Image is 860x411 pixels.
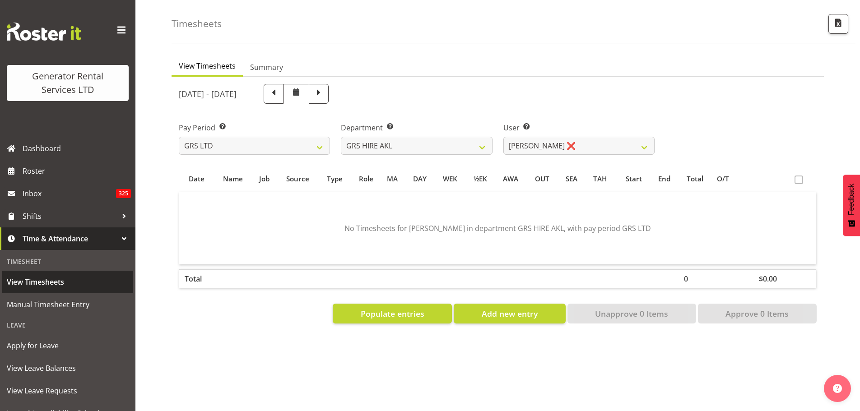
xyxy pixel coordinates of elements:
[172,18,222,29] h4: Timesheets
[333,304,452,323] button: Populate entries
[482,308,538,319] span: Add new entry
[23,209,117,223] span: Shifts
[7,339,129,352] span: Apply for Leave
[387,174,403,184] div: MA
[847,184,855,215] span: Feedback
[2,252,133,271] div: Timesheet
[341,122,492,133] label: Department
[179,269,214,288] th: Total
[2,334,133,357] a: Apply for Leave
[2,271,133,293] a: View Timesheets
[655,174,673,184] div: End
[7,298,129,311] span: Manual Timesheet Entry
[219,174,246,184] div: Name
[116,189,131,198] span: 325
[23,232,117,245] span: Time & Attendance
[535,174,555,184] div: OUT
[23,164,131,178] span: Roster
[683,174,707,184] div: Total
[7,384,129,397] span: View Leave Requests
[179,89,237,99] h5: [DATE] - [DATE]
[2,316,133,334] div: Leave
[698,304,817,323] button: Approve 0 Items
[623,174,645,184] div: Start
[833,384,842,393] img: help-xxl-2.png
[725,308,789,319] span: Approve 0 Items
[503,122,655,133] label: User
[282,174,313,184] div: Source
[2,293,133,316] a: Manual Timesheet Entry
[7,361,129,375] span: View Leave Balances
[474,174,493,184] div: ½EK
[356,174,377,184] div: Role
[843,175,860,236] button: Feedback - Show survey
[16,69,120,97] div: Generator Rental Services LTD
[567,304,696,323] button: Unapprove 0 Items
[7,275,129,289] span: View Timesheets
[503,174,525,184] div: AWA
[179,60,236,71] span: View Timesheets
[443,174,463,184] div: WEK
[324,174,346,184] div: Type
[753,269,790,288] th: $0.00
[208,223,787,234] p: No Timesheets for [PERSON_NAME] in department GRS HIRE AKL, with pay period GRS LTD
[828,14,848,34] button: Export CSV
[184,174,209,184] div: Date
[454,304,565,323] button: Add new entry
[679,269,712,288] th: 0
[179,122,330,133] label: Pay Period
[2,379,133,402] a: View Leave Requests
[717,174,734,184] div: O/T
[2,357,133,379] a: View Leave Balances
[413,174,432,184] div: DAY
[256,174,272,184] div: Job
[595,308,668,319] span: Unapprove 0 Items
[7,23,81,41] img: Rosterit website logo
[23,187,116,200] span: Inbox
[361,308,424,319] span: Populate entries
[250,62,283,73] span: Summary
[23,142,131,155] span: Dashboard
[566,174,583,184] div: SEA
[593,174,613,184] div: TAH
